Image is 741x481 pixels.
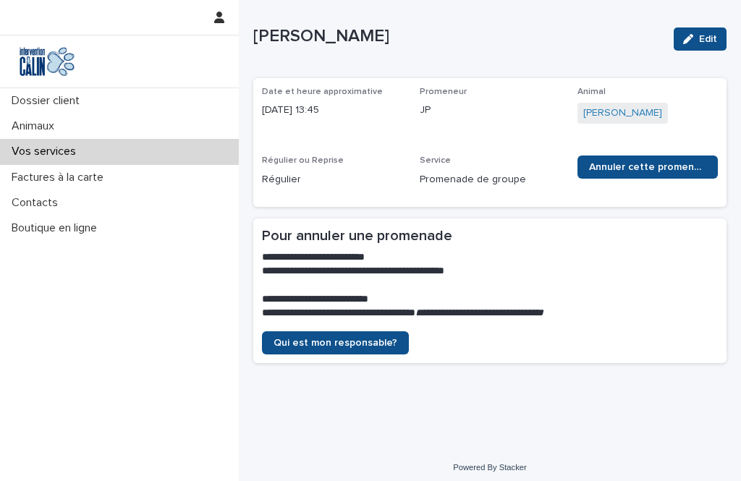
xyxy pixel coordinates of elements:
a: Powered By Stacker [453,463,526,472]
a: [PERSON_NAME] [583,106,662,121]
h2: Pour annuler une promenade [262,227,718,244]
p: Dossier client [6,94,91,108]
p: Régulier [262,172,402,187]
span: Promeneur [420,88,467,96]
img: Y0SYDZVsQvbSeSFpbQoq [12,47,82,76]
button: Edit [674,27,727,51]
p: JP [420,103,560,118]
p: Vos services [6,145,88,158]
a: Qui est mon responsable? [262,331,409,354]
span: Régulier ou Reprise [262,156,344,165]
p: Contacts [6,196,69,210]
p: [DATE] 13:45 [262,103,402,118]
span: Edit [699,34,717,44]
p: Animaux [6,119,66,133]
p: Factures à la carte [6,171,115,184]
span: Date et heure approximative [262,88,383,96]
p: [PERSON_NAME] [253,26,662,47]
span: Animal [577,88,606,96]
span: Qui est mon responsable? [274,338,397,348]
span: Annuler cette promenade [589,162,706,172]
p: Boutique en ligne [6,221,109,235]
p: Promenade de groupe [420,172,560,187]
a: Annuler cette promenade [577,156,718,179]
span: Service [420,156,451,165]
